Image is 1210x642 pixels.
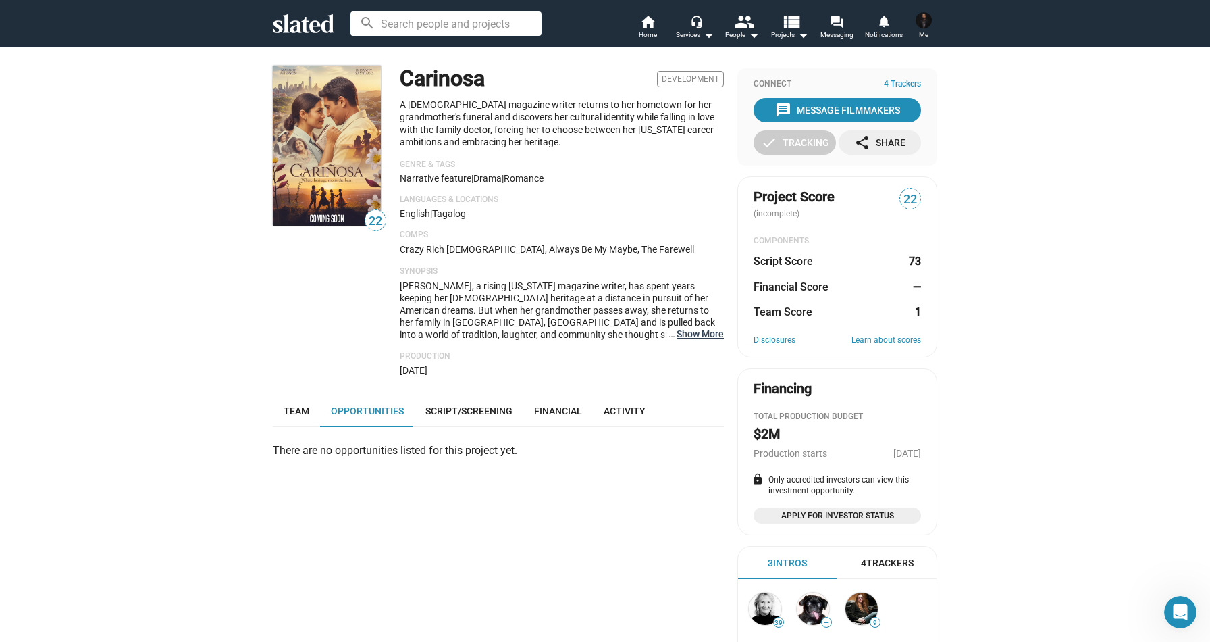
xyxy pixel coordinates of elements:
span: Drama [473,173,502,184]
span: 39 [774,619,783,627]
a: Activity [593,395,656,427]
mat-icon: arrow_drop_down [700,27,716,43]
h2: $2M [754,425,780,443]
span: Home [31,455,59,465]
span: Production starts [754,448,827,459]
span: Narrative feature [400,173,471,184]
span: Activity [604,405,646,416]
p: Crazy Rich [DEMOGRAPHIC_DATA], Always Be My Maybe, The Farewell [400,243,724,256]
span: … [662,328,677,340]
mat-icon: share [854,134,870,151]
span: Projects [771,27,808,43]
a: Script/Screening [415,395,523,427]
a: Learn about scores [851,335,921,346]
p: Production [400,351,724,362]
dd: 1 [908,305,921,319]
img: Shelly B... [749,593,781,625]
mat-icon: arrow_drop_down [795,27,811,43]
span: 4 Trackers [884,79,921,90]
dd: — [908,280,921,294]
span: | [430,208,432,219]
button: S. Roy SaringoMe [907,9,940,45]
div: Message Filmmakers [775,98,900,122]
h1: Carinosa [400,64,485,93]
mat-icon: home [639,14,656,30]
img: Profile image for Jordan [16,47,43,74]
div: 3 Intros [768,557,807,570]
p: Languages & Locations [400,195,724,205]
mat-icon: headset_mic [690,15,702,27]
iframe: Intercom live chat [1164,596,1196,628]
mat-icon: forum [830,15,843,28]
button: Message Filmmakers [754,98,921,122]
span: Project Score [754,188,835,206]
div: Share [854,130,905,155]
a: Financial [523,395,593,427]
span: Help [214,455,236,465]
button: Tracking [754,130,836,155]
div: Jordan [48,211,78,225]
span: Romance [504,173,544,184]
mat-icon: notifications [877,14,890,27]
a: Notifications [860,14,907,43]
a: Opportunities [320,395,415,427]
span: Messages [109,455,161,465]
img: Profile image for Jordan [16,197,43,224]
div: COMPONENTS [754,236,921,247]
mat-icon: view_list [781,11,801,31]
span: | [471,173,473,184]
span: 22 [365,212,386,230]
img: Profile image for Mitchell [16,97,43,124]
dt: Script Score [754,254,813,268]
button: Messages [90,422,180,476]
span: Home [639,27,657,43]
span: 22 [900,191,920,209]
a: Disclosures [754,335,795,346]
span: Apply for Investor Status [762,509,913,522]
dt: Team Score [754,305,812,319]
input: Search people and projects [350,11,542,36]
span: Development [657,71,724,87]
h1: Messages [100,6,173,29]
span: [PERSON_NAME], a rising [US_STATE] magazine writer, has spent years keeping her [DEMOGRAPHIC_DATA... [400,280,722,425]
span: Tagalog [432,208,466,219]
div: There are no opportunities listed for this project yet. [273,443,724,458]
div: • [DATE] [129,111,167,125]
div: Services [676,27,714,43]
span: Financial [534,405,582,416]
div: Financing [754,380,812,398]
button: Send us a message [62,356,208,383]
div: People [725,27,759,43]
a: Apply for Investor Status [754,508,921,524]
button: People [718,14,766,43]
span: | [502,173,504,184]
dd: 73 [908,254,921,268]
div: Jordan [48,61,78,75]
p: Comps [400,230,724,241]
span: Messaging [820,27,853,43]
div: Only accredited investors can view this investment opportunity. [754,475,921,497]
dt: Financial Score [754,280,828,294]
mat-icon: arrow_drop_down [745,27,762,43]
div: Total Production budget [754,412,921,422]
span: 9 [870,619,880,627]
p: Genre & Tags [400,159,724,170]
a: Home [624,14,671,43]
button: Help [180,422,270,476]
mat-icon: lock [752,473,764,485]
span: Script/Screening [425,405,512,416]
div: • [DATE] [81,161,119,175]
img: S. Roy Saringo [916,12,932,28]
mat-icon: people [734,11,754,31]
span: Notifications [865,27,903,43]
span: Hi [PERSON_NAME], We hope you're enjoying being part of the Slated community. We'd love to know w... [48,198,1165,209]
span: Team [284,405,309,416]
button: Services [671,14,718,43]
div: • [DATE] [81,211,119,225]
img: Carinosa [273,66,381,226]
img: Sharon Bruneau [797,593,829,625]
button: …Show More [677,328,724,340]
a: Messaging [813,14,860,43]
div: • 1h ago [81,61,120,75]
